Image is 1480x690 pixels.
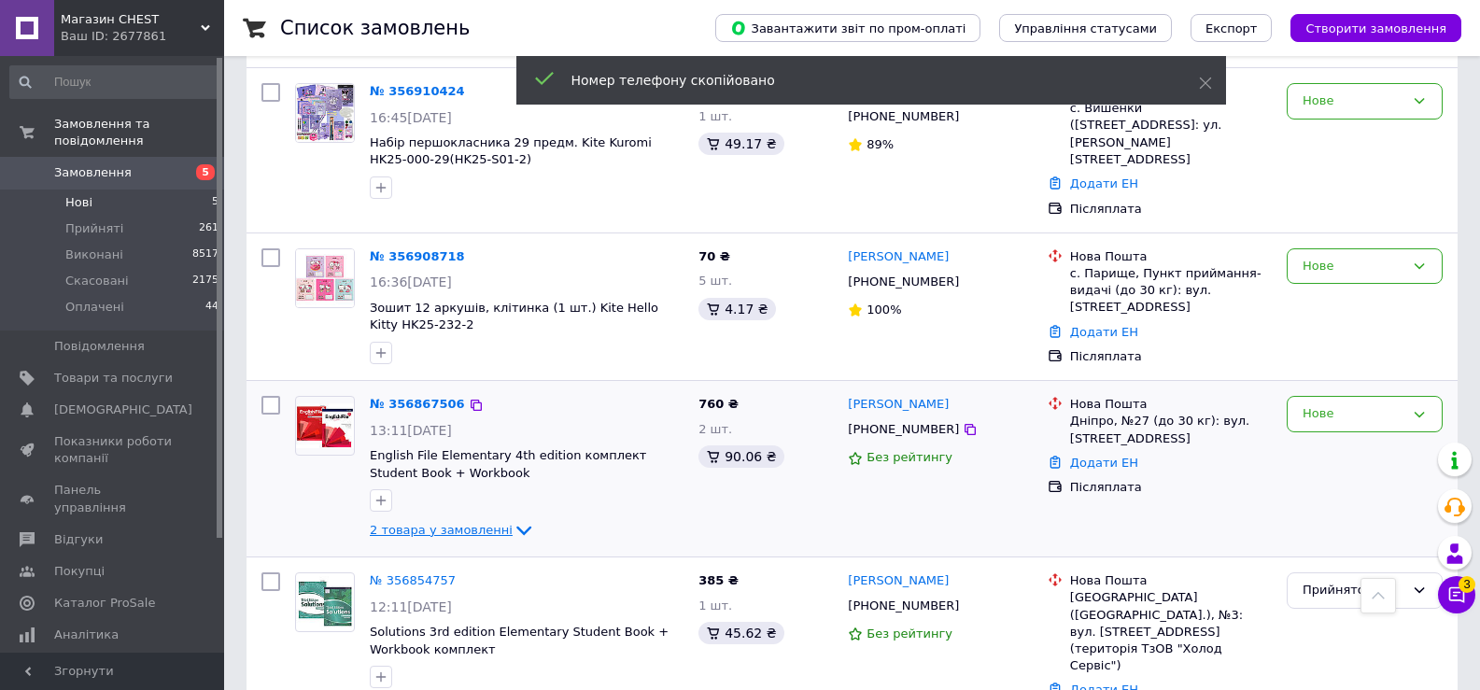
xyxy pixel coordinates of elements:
img: Фото товару [296,84,354,142]
div: Післяплата [1070,201,1272,218]
div: Прийнято [1303,581,1404,600]
a: № 356867506 [370,397,465,411]
span: Показники роботи компанії [54,433,173,467]
span: Замовлення та повідомлення [54,116,224,149]
a: Додати ЕН [1070,456,1138,470]
span: 8517 [192,246,218,263]
div: [PHONE_NUMBER] [844,417,963,442]
span: 760 ₴ [698,397,739,411]
a: № 356910424 [370,84,465,98]
span: Покупці [54,563,105,580]
div: с. Вишенки ([STREET_ADDRESS]: ул. [PERSON_NAME][STREET_ADDRESS] [1070,100,1272,168]
h1: Список замовлень [280,17,470,39]
span: 1 шт. [698,598,732,613]
div: Нове [1303,404,1404,424]
div: Ваш ID: 2677861 [61,28,224,45]
span: Панель управління [54,482,173,515]
span: Каталог ProSale [54,595,155,612]
a: Фото товару [295,396,355,456]
a: Фото товару [295,572,355,632]
div: 49.17 ₴ [698,133,783,155]
button: Експорт [1191,14,1273,42]
span: Створити замовлення [1305,21,1446,35]
span: Замовлення [54,164,132,181]
span: 5 [212,194,218,211]
span: Без рейтингу [867,627,952,641]
div: Нова Пошта [1070,572,1272,589]
button: Чат з покупцем3 [1438,576,1475,613]
div: Нова Пошта [1070,248,1272,265]
span: Скасовані [65,273,129,289]
div: [PHONE_NUMBER] [844,105,963,129]
span: 2 шт. [698,422,732,436]
span: Без рейтингу [867,450,952,464]
img: Фото товару [296,403,354,448]
span: Оплачені [65,299,124,316]
div: Нова Пошта [1070,396,1272,413]
button: Створити замовлення [1290,14,1461,42]
div: [PHONE_NUMBER] [844,594,963,618]
span: Завантажити звіт по пром-оплаті [730,20,966,36]
span: 5 [196,164,215,180]
span: Відгуки [54,531,103,548]
div: 4.17 ₴ [698,298,775,320]
span: Нові [65,194,92,211]
span: 89% [867,137,894,151]
div: [PHONE_NUMBER] [844,270,963,294]
a: Зошит 12 аркушів, клітинка (1 шт.) Kite Hello Kitty HK25-232-2 [370,301,658,332]
div: Післяплата [1070,348,1272,365]
span: 5 шт. [698,274,732,288]
div: Післяплата [1070,479,1272,496]
button: Завантажити звіт по пром-оплаті [715,14,980,42]
a: № 356854757 [370,573,456,587]
span: Товари та послуги [54,370,173,387]
a: Додати ЕН [1070,176,1138,190]
span: Експорт [1205,21,1258,35]
span: Магазин CHEST [61,11,201,28]
button: Управління статусами [999,14,1172,42]
input: Пошук [9,65,220,99]
a: [PERSON_NAME] [848,396,949,414]
span: 16:36[DATE] [370,275,452,289]
span: 2 товара у замовленні [370,523,513,537]
div: с. Парище, Пункт приймання-видачі (до 30 кг): вул. [STREET_ADDRESS] [1070,265,1272,317]
a: 2 товара у замовленні [370,523,535,537]
a: Додати ЕН [1070,325,1138,339]
div: [GEOGRAPHIC_DATA] ([GEOGRAPHIC_DATA].), №3: вул. [STREET_ADDRESS] (територія ТзОВ "Холод Сервіс") [1070,589,1272,674]
span: 100% [867,303,901,317]
a: [PERSON_NAME] [848,248,949,266]
span: Аналітика [54,627,119,643]
span: 70 ₴ [698,249,730,263]
div: Дніпро, №27 (до 30 кг): вул. [STREET_ADDRESS] [1070,413,1272,446]
a: [PERSON_NAME] [848,572,949,590]
span: 3 [1459,576,1475,593]
a: Solutions 3rd edition Elementary Student Book + Workbook комплект [370,625,669,656]
span: Повідомлення [54,338,145,355]
a: Набір першокласника 29 предм. Kite Kuromi HK25-000-29(HK25-S01-2) [370,135,652,167]
span: Прийняті [65,220,123,237]
a: Фото товару [295,248,355,308]
span: Виконані [65,246,123,263]
span: 16:45[DATE] [370,110,452,125]
span: 261 [199,220,218,237]
img: Фото товару [296,576,354,628]
a: № 356908718 [370,249,465,263]
div: Нове [1303,257,1404,276]
a: Створити замовлення [1272,21,1461,35]
span: 13:11[DATE] [370,423,452,438]
span: [DEMOGRAPHIC_DATA] [54,401,192,418]
div: 90.06 ₴ [698,445,783,468]
div: Нове [1303,92,1404,111]
span: 385 ₴ [698,573,739,587]
a: English File Elementary 4th edition комплект Student Book + Workbook [370,448,646,480]
a: Фото товару [295,83,355,143]
span: 1 шт. [698,109,732,123]
span: 2175 [192,273,218,289]
div: Номер телефону скопійовано [571,71,1152,90]
span: 12:11[DATE] [370,599,452,614]
span: Управління статусами [1014,21,1157,35]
